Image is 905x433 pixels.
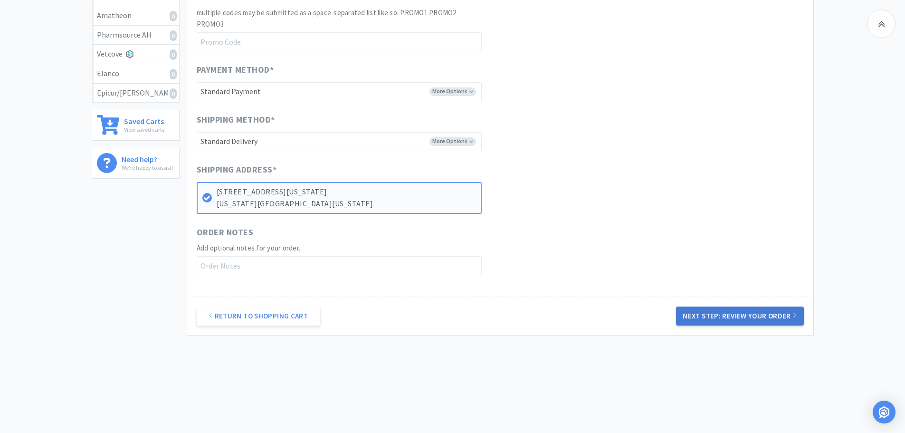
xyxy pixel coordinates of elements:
div: Epicur/[PERSON_NAME] [97,87,174,99]
span: multiple codes may be submitted as a space-separated list like so: PROMO1 PROMO2 PROMO3 [197,8,457,29]
a: Elanco0 [92,64,179,84]
p: [STREET_ADDRESS][US_STATE] [217,186,476,198]
a: Pharmsource AH0 [92,26,179,45]
span: Shipping Method * [197,113,275,127]
div: Pharmsource AH [97,29,174,41]
div: Open Intercom Messenger [873,401,895,423]
input: Order Notes [197,256,482,275]
i: 0 [170,49,177,60]
h6: Need help? [122,153,173,163]
p: We're happy to assist! [122,163,173,172]
a: Amatheon0 [92,6,179,26]
a: Vetcove0 [92,45,179,64]
div: Amatheon [97,10,174,22]
input: Promo Code [197,32,482,51]
p: View saved carts [124,125,164,134]
a: Saved CartsView saved carts [92,110,180,141]
div: Elanco [97,67,174,80]
p: [US_STATE][GEOGRAPHIC_DATA][US_STATE] [217,198,476,210]
i: 0 [170,30,177,41]
i: 0 [170,69,177,79]
span: Shipping Address * [197,163,277,177]
i: 0 [170,88,177,99]
h6: Saved Carts [124,115,164,125]
span: Order Notes [197,226,254,240]
a: Return to Shopping Cart [197,307,320,326]
i: 0 [170,11,177,21]
button: Next Step: Review Your Order [676,307,803,326]
span: Add optional notes for your order. [197,243,301,252]
div: Vetcove [97,48,174,60]
span: Payment Method * [197,63,274,77]
a: Epicur/[PERSON_NAME]0 [92,84,179,103]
